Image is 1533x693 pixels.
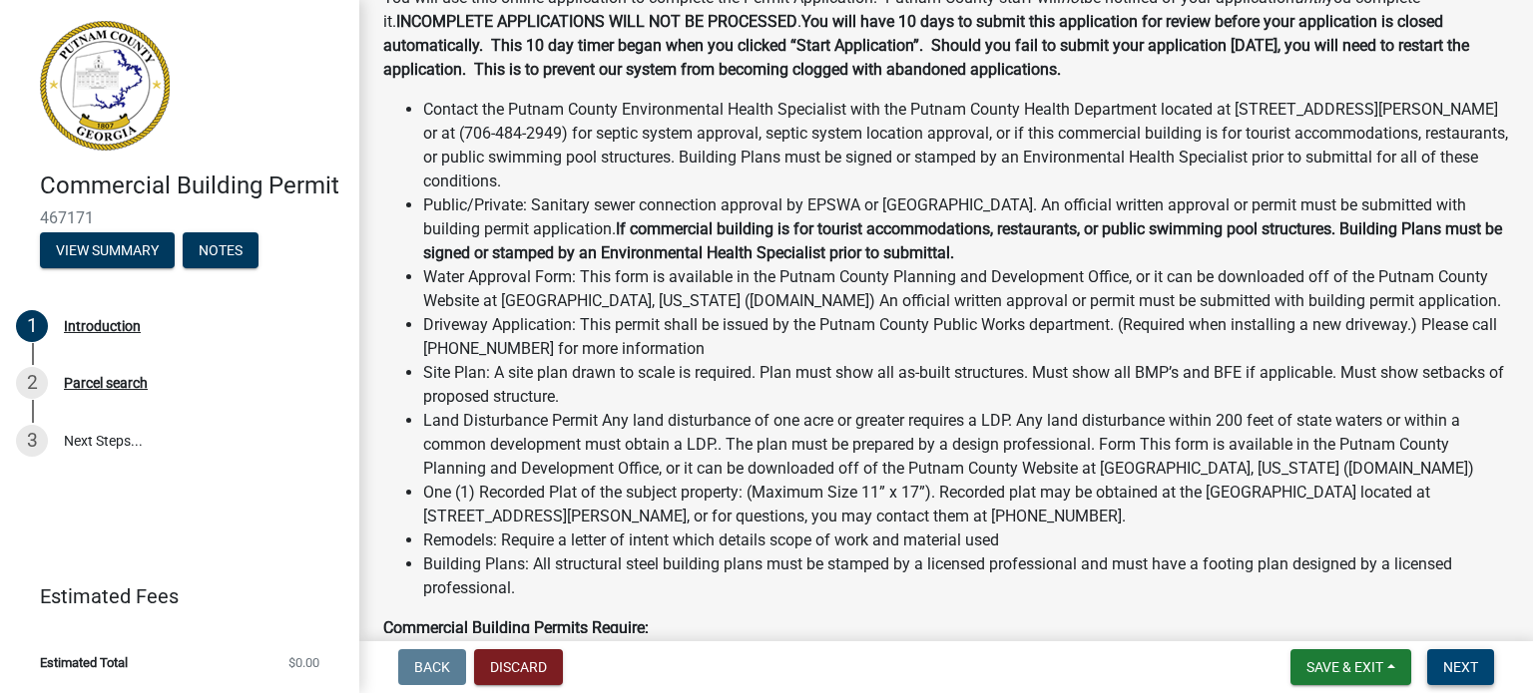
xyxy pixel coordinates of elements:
div: 2 [16,367,48,399]
div: Parcel search [64,376,148,390]
span: Estimated Total [40,656,128,669]
div: 1 [16,310,48,342]
h4: Commercial Building Permit [40,172,343,200]
span: 467171 [40,208,319,227]
div: 3 [16,425,48,457]
span: Save & Exit [1306,659,1383,675]
li: Building Plans: All structural steel building plans must be stamped by a licensed professional an... [423,552,1509,600]
button: View Summary [40,232,175,268]
strong: You will have 10 days to submit this application for review before your application is closed aut... [383,12,1469,79]
li: Contact the Putnam County Environmental Health Specialist with the Putnam County Health Departmen... [423,98,1509,193]
span: $0.00 [288,656,319,669]
button: Next [1427,649,1494,685]
wm-modal-confirm: Summary [40,243,175,259]
span: Next [1443,659,1478,675]
button: Discard [474,649,563,685]
li: One (1) Recorded Plat of the subject property: (Maximum Size 11” x 17”). Recorded plat may be obt... [423,481,1509,528]
button: Notes [183,232,258,268]
li: Land Disturbance Permit Any land disturbance of one acre or greater requires a LDP. Any land dist... [423,409,1509,481]
strong: If commercial building is for tourist accommodations, restaurants, or public swimming pool struct... [423,219,1502,262]
span: Back [414,659,450,675]
strong: Commercial Building Permits Require: [383,618,649,637]
li: Water Approval Form: This form is available in the Putnam County Planning and Development Office,... [423,265,1509,313]
li: Driveway Application: This permit shall be issued by the Putnam County Public Works department. (... [423,313,1509,361]
strong: INCOMPLETE APPLICATIONS WILL NOT BE PROCESSED [396,12,797,31]
div: Introduction [64,319,141,333]
li: Remodels: Require a letter of intent which details scope of work and material used [423,528,1509,552]
img: Putnam County, Georgia [40,21,170,151]
wm-modal-confirm: Notes [183,243,258,259]
li: Site Plan: A site plan drawn to scale is required. Plan must show all as-built structures. Must s... [423,361,1509,409]
a: Estimated Fees [16,576,327,616]
li: Public/Private: Sanitary sewer connection approval by EPSWA or [GEOGRAPHIC_DATA]. An official wri... [423,193,1509,265]
button: Back [398,649,466,685]
button: Save & Exit [1290,649,1411,685]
